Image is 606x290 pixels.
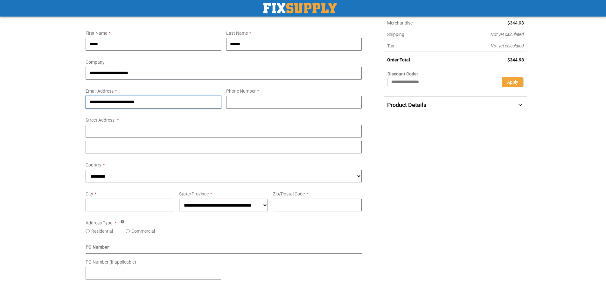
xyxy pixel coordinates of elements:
button: Apply [502,77,524,87]
span: City [86,191,93,196]
img: Fix Industrial Supply [263,3,337,13]
th: Merchandise [384,17,448,29]
span: PO Number (if applicable) [86,259,136,265]
strong: Order Total [387,57,410,62]
span: Country [86,162,101,167]
span: Address Type [86,220,112,225]
span: $344.98 [507,20,524,25]
span: Last Name [226,31,248,36]
span: Apply [507,80,518,85]
span: Product Details [387,102,426,108]
span: First Name [86,31,107,36]
label: Commercial [131,228,155,234]
span: Street Address [86,117,115,123]
span: Shipping [387,32,404,37]
span: Company [86,60,105,65]
span: $344.98 [507,57,524,62]
div: PO Number [86,244,362,254]
span: Phone Number [226,88,256,94]
span: Not yet calculated [491,32,524,37]
label: Residential [91,228,113,234]
span: Discount Code: [387,71,418,76]
th: Tax [384,40,448,52]
span: Zip/Postal Code [273,191,305,196]
span: Not yet calculated [491,43,524,48]
span: Email Address [86,88,114,94]
span: State/Province [179,191,209,196]
a: store logo [263,3,337,13]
